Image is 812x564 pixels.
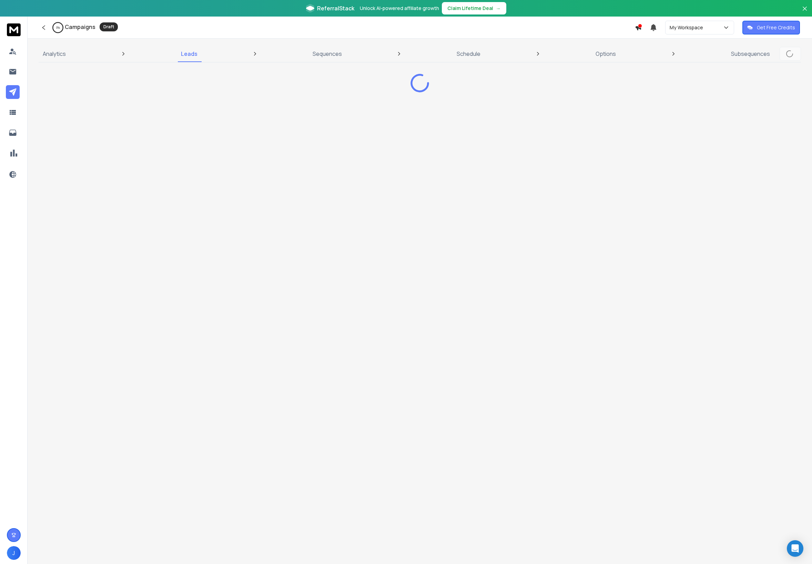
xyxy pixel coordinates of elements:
[100,22,118,31] div: Draft
[360,5,439,12] p: Unlock AI-powered affiliate growth
[442,2,506,14] button: Claim Lifetime Deal→
[65,23,95,31] h1: Campaigns
[181,50,197,58] p: Leads
[43,50,66,58] p: Analytics
[457,50,480,58] p: Schedule
[317,4,354,12] span: ReferralStack
[596,50,616,58] p: Options
[800,4,809,21] button: Close banner
[591,46,620,62] a: Options
[757,24,795,31] p: Get Free Credits
[453,46,485,62] a: Schedule
[787,540,803,557] div: Open Intercom Messenger
[313,50,342,58] p: Sequences
[39,46,70,62] a: Analytics
[177,46,202,62] a: Leads
[670,24,706,31] p: My Workspace
[496,5,501,12] span: →
[7,546,21,560] button: J
[742,21,800,34] button: Get Free Credits
[56,26,60,30] p: 0 %
[731,50,770,58] p: Subsequences
[308,46,346,62] a: Sequences
[727,46,774,62] a: Subsequences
